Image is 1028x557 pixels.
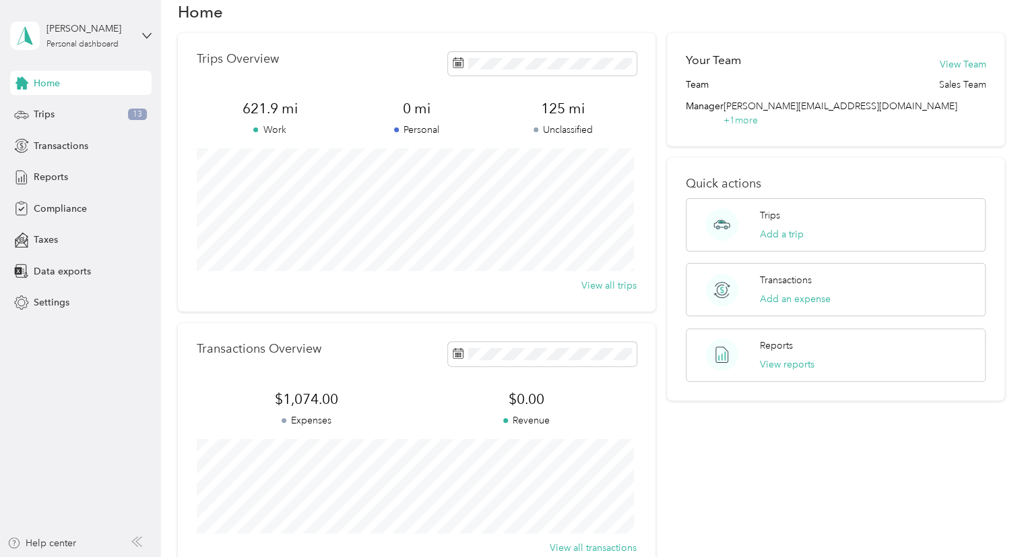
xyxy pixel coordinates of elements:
[760,357,814,372] button: View reports
[490,123,637,137] p: Unclassified
[178,5,223,19] h1: Home
[686,99,724,127] span: Manager
[416,390,636,409] span: $0.00
[128,109,147,121] span: 13
[197,99,344,118] span: 621.9 mi
[343,99,490,118] span: 0 mi
[724,115,758,126] span: + 1 more
[760,273,812,287] p: Transactions
[34,107,55,121] span: Trips
[34,139,88,153] span: Transactions
[46,22,131,36] div: [PERSON_NAME]
[760,339,793,353] p: Reports
[416,413,636,428] p: Revenue
[34,264,91,278] span: Data exports
[197,52,279,66] p: Trips Overview
[953,481,1028,557] iframe: Everlance-gr Chat Button Frame
[490,99,637,118] span: 125 mi
[550,541,637,555] button: View all transactions
[197,123,344,137] p: Work
[34,295,69,310] span: Settings
[760,208,780,223] p: Trips
[581,278,637,293] button: View all trips
[938,78,986,92] span: Sales Team
[686,78,709,92] span: Team
[34,202,87,216] span: Compliance
[939,57,986,71] button: View Team
[686,177,986,191] p: Quick actions
[34,233,58,247] span: Taxes
[197,342,321,356] p: Transactions Overview
[7,536,76,550] button: Help center
[760,227,804,241] button: Add a trip
[343,123,490,137] p: Personal
[686,52,741,69] h2: Your Team
[724,100,957,112] span: [PERSON_NAME][EMAIL_ADDRESS][DOMAIN_NAME]
[197,390,416,409] span: $1,074.00
[760,292,831,306] button: Add an expense
[197,413,416,428] p: Expenses
[34,76,60,90] span: Home
[46,40,119,49] div: Personal dashboard
[34,170,68,184] span: Reports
